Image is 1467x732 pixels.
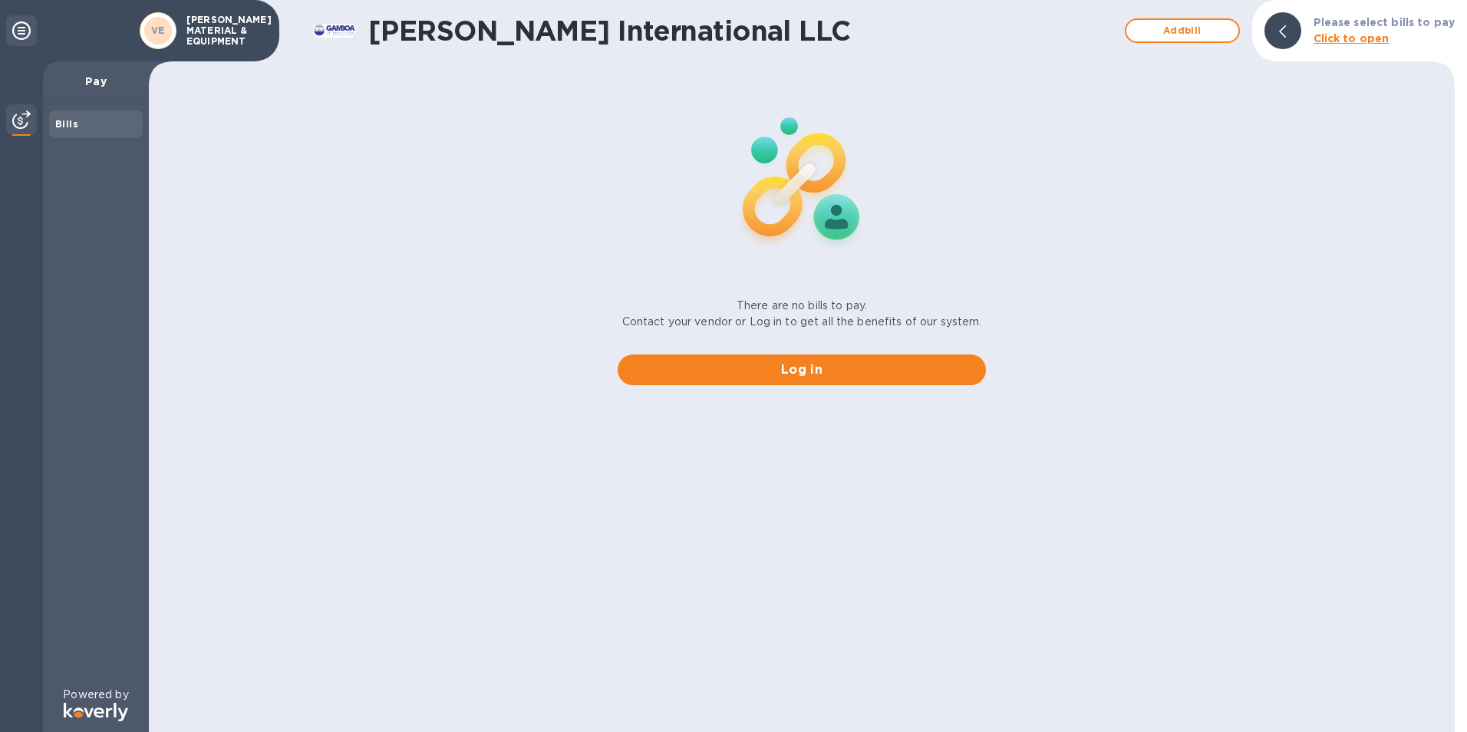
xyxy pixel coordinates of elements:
span: Log in [630,361,974,379]
img: Logo [64,703,128,721]
b: Bills [55,118,78,130]
b: Click to open [1314,32,1390,45]
button: Addbill [1125,18,1240,43]
p: Powered by [63,687,128,703]
h1: [PERSON_NAME] International LLC [368,15,1117,47]
p: [PERSON_NAME] MATERIAL & EQUIPMENT [186,15,263,47]
b: VE [151,25,165,36]
p: There are no bills to pay. Contact your vendor or Log in to get all the benefits of our system. [622,298,982,330]
b: Please select bills to pay [1314,16,1455,28]
span: Add bill [1139,21,1226,40]
p: Pay [55,74,137,89]
button: Log in [618,354,986,385]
